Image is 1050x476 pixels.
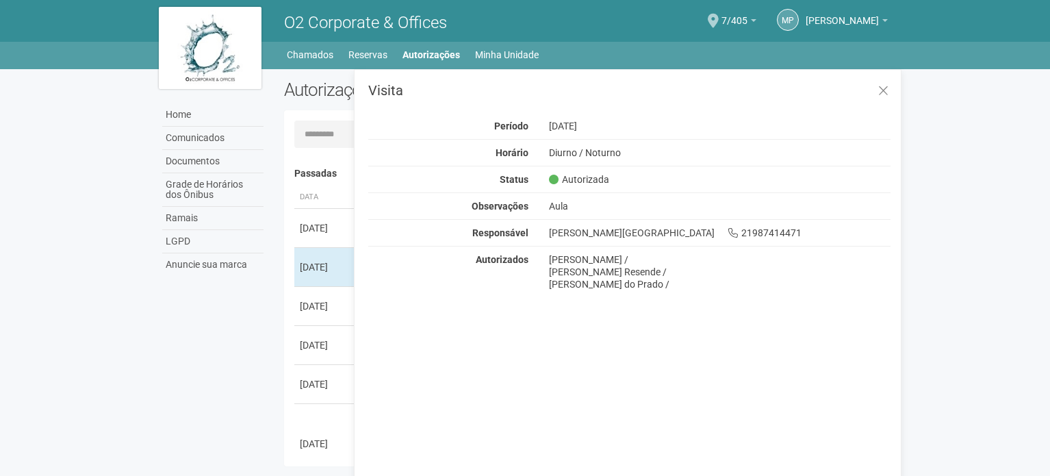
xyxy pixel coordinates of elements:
[549,266,891,278] div: [PERSON_NAME] Resende /
[476,254,528,265] strong: Autorizados
[472,227,528,238] strong: Responsável
[162,150,264,173] a: Documentos
[494,121,528,131] strong: Período
[806,17,888,28] a: [PERSON_NAME]
[162,253,264,276] a: Anuncie sua marca
[294,168,881,179] h4: Passadas
[721,17,756,28] a: 7/405
[348,45,387,64] a: Reservas
[162,230,264,253] a: LGPD
[284,79,577,100] h2: Autorizações
[162,103,264,127] a: Home
[549,278,891,290] div: [PERSON_NAME] do Prado /
[287,45,333,64] a: Chamados
[721,2,747,26] span: 7/405
[300,377,350,391] div: [DATE]
[162,173,264,207] a: Grade de Horários dos Ônibus
[300,437,350,451] div: [DATE]
[162,127,264,150] a: Comunicados
[472,201,528,212] strong: Observações
[496,147,528,158] strong: Horário
[368,84,891,97] h3: Visita
[294,186,356,209] th: Data
[777,9,799,31] a: MP
[284,13,447,32] span: O2 Corporate & Offices
[500,174,528,185] strong: Status
[806,2,879,26] span: Marcia Porto
[159,7,261,89] img: logo.jpg
[300,299,350,313] div: [DATE]
[402,45,460,64] a: Autorizações
[300,260,350,274] div: [DATE]
[539,120,901,132] div: [DATE]
[475,45,539,64] a: Minha Unidade
[300,221,350,235] div: [DATE]
[539,200,901,212] div: Aula
[549,173,609,186] span: Autorizada
[549,253,891,266] div: [PERSON_NAME] /
[300,338,350,352] div: [DATE]
[539,147,901,159] div: Diurno / Noturno
[539,227,901,239] div: [PERSON_NAME][GEOGRAPHIC_DATA] 21987414471
[162,207,264,230] a: Ramais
